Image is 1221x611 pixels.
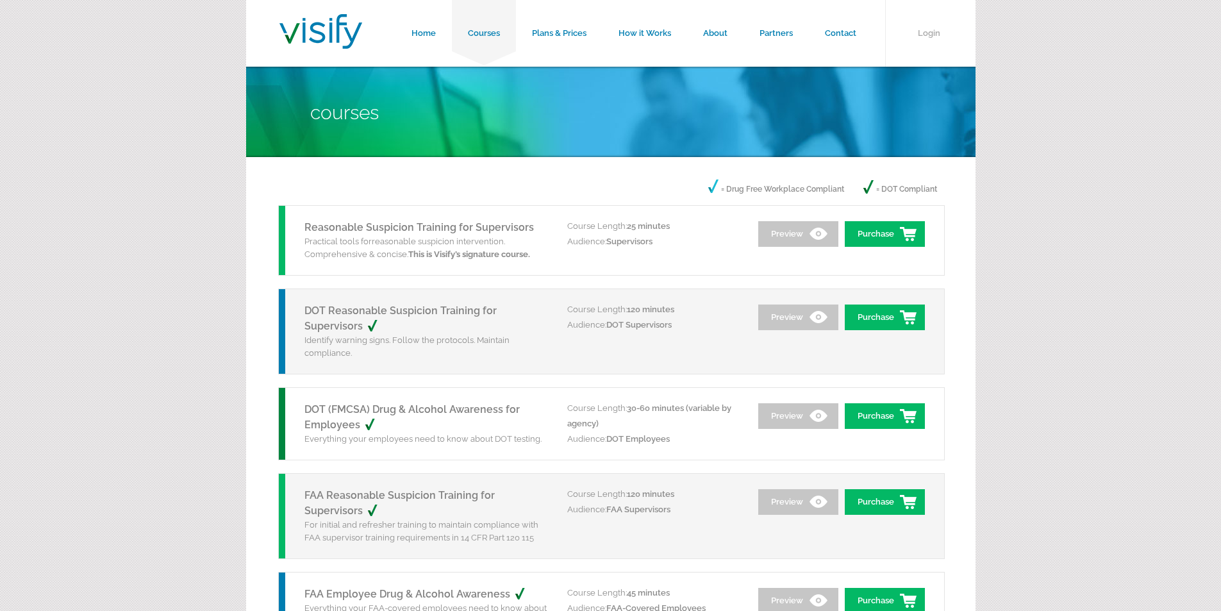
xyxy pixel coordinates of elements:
[758,489,838,515] a: Preview
[567,502,740,517] p: Audience:
[758,305,838,330] a: Preview
[304,305,497,332] a: DOT Reasonable Suspicion Training for Supervisors
[304,433,548,446] p: Everything your employees need to know about DOT testing.
[567,401,740,431] p: Course Length:
[567,403,731,428] span: 30-60 minutes (variable by agency)
[758,403,838,429] a: Preview
[845,221,925,247] a: Purchase
[758,221,838,247] a: Preview
[627,588,670,598] span: 45 minutes
[845,403,925,429] a: Purchase
[567,302,740,317] p: Course Length:
[567,234,740,249] p: Audience:
[567,317,740,333] p: Audience:
[708,180,844,199] p: = Drug Free Workplace Compliant
[627,305,674,314] span: 120 minutes
[567,219,740,234] p: Course Length:
[567,487,740,502] p: Course Length:
[627,489,674,499] span: 120 minutes
[310,101,379,124] span: Courses
[606,505,670,514] span: FAA Supervisors
[304,520,538,542] span: For initial and refresher training to maintain compliance with FAA supervisor training requiremen...
[606,237,652,246] span: Supervisors
[279,14,362,49] img: Visify Training
[304,221,534,233] a: Reasonable Suspicion Training for Supervisors
[279,34,362,53] a: Visify Training
[304,403,520,431] a: DOT (FMCSA) Drug & Alcohol Awareness for Employees
[304,334,548,360] p: Identify warning signs. Follow the protocols. Maintain compliance.
[408,249,530,259] strong: This is Visify’s signature course.
[304,237,530,259] span: reasonable suspicion intervention. Comprehensive & concise.
[304,588,539,600] a: FAA Employee Drug & Alcohol Awareness
[606,320,672,330] span: DOT Supervisors
[567,585,740,601] p: Course Length:
[304,235,548,261] p: Practical tools for
[567,431,740,447] p: Audience:
[863,180,937,199] p: = DOT Compliant
[606,434,670,444] span: DOT Employees
[845,489,925,515] a: Purchase
[627,221,670,231] span: 25 minutes
[304,489,495,517] a: FAA Reasonable Suspicion Training for Supervisors
[845,305,925,330] a: Purchase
